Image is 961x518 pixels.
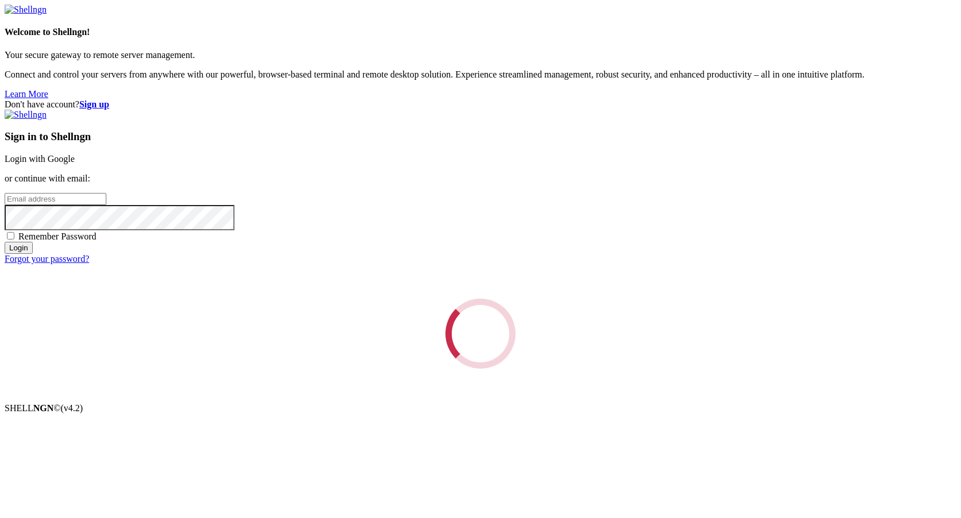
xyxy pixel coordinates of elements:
div: Don't have account? [5,99,956,110]
input: Remember Password [7,232,14,239]
p: Connect and control your servers from anywhere with our powerful, browser-based terminal and remo... [5,69,956,80]
div: Loading... [432,285,529,382]
b: NGN [33,403,54,413]
a: Forgot your password? [5,254,89,264]
a: Learn More [5,89,48,99]
input: Email address [5,193,106,205]
h4: Welcome to Shellngn! [5,27,956,37]
img: Shellngn [5,110,47,120]
span: 4.2.0 [61,403,83,413]
img: Shellngn [5,5,47,15]
span: Remember Password [18,231,97,241]
span: SHELL © [5,403,83,413]
input: Login [5,242,33,254]
p: or continue with email: [5,173,956,184]
a: Sign up [79,99,109,109]
p: Your secure gateway to remote server management. [5,50,956,60]
a: Login with Google [5,154,75,164]
h3: Sign in to Shellngn [5,130,956,143]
